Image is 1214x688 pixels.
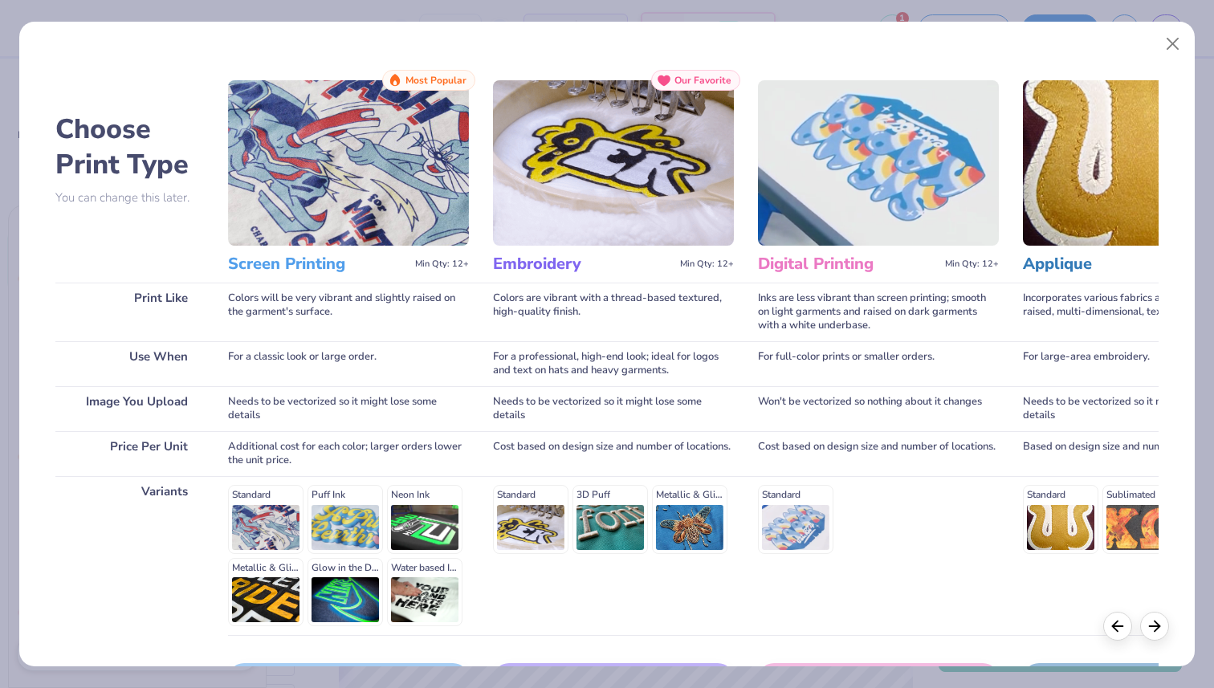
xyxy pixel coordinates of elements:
div: Price Per Unit [55,431,204,476]
span: Min Qty: 12+ [945,259,999,270]
p: You can change this later. [55,191,204,205]
div: Needs to be vectorized so it might lose some details [493,386,734,431]
h3: Digital Printing [758,254,939,275]
img: Digital Printing [758,80,999,246]
div: Additional cost for each color; larger orders lower the unit price. [228,431,469,476]
span: Most Popular [405,75,466,86]
button: Close [1158,29,1188,59]
img: Embroidery [493,80,734,246]
span: Our Favorite [674,75,731,86]
div: Colors will be very vibrant and slightly raised on the garment's surface. [228,283,469,341]
span: Min Qty: 12+ [415,259,469,270]
div: Cost based on design size and number of locations. [493,431,734,476]
div: Needs to be vectorized so it might lose some details [228,386,469,431]
div: Inks are less vibrant than screen printing; smooth on light garments and raised on dark garments ... [758,283,999,341]
h3: Embroidery [493,254,674,275]
img: Screen Printing [228,80,469,246]
div: For a professional, high-end look; ideal for logos and text on hats and heavy garments. [493,341,734,386]
span: Min Qty: 12+ [680,259,734,270]
div: Won't be vectorized so nothing about it changes [758,386,999,431]
div: Cost based on design size and number of locations. [758,431,999,476]
div: Variants [55,476,204,635]
h2: Choose Print Type [55,112,204,182]
div: For full-color prints or smaller orders. [758,341,999,386]
div: For a classic look or large order. [228,341,469,386]
div: Image You Upload [55,386,204,431]
h3: Applique [1023,254,1204,275]
h3: Screen Printing [228,254,409,275]
div: Use When [55,341,204,386]
div: Colors are vibrant with a thread-based textured, high-quality finish. [493,283,734,341]
div: Print Like [55,283,204,341]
